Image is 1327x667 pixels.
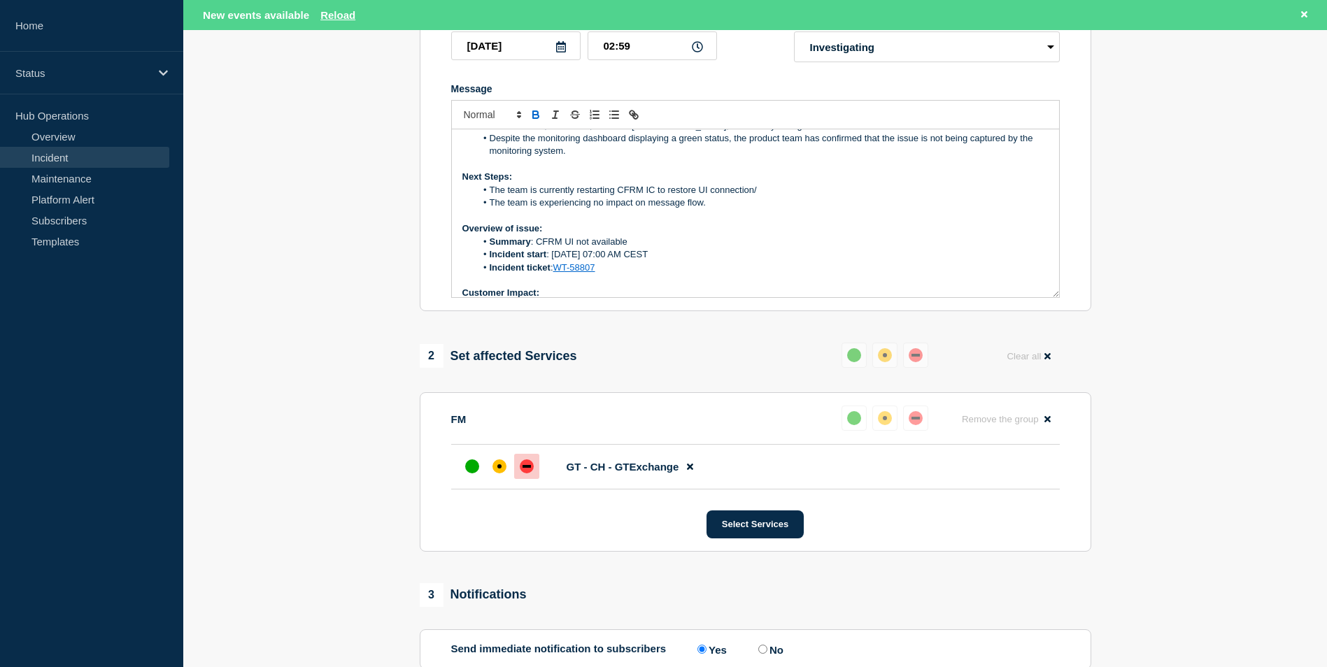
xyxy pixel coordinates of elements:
button: Clear all [998,343,1059,370]
button: affected [872,343,897,368]
span: GT - CH - GTExchange [567,461,679,473]
button: Toggle strikethrough text [565,106,585,123]
li: : [476,261,1049,274]
li: The team is currently restarting CFRM IC to restore UI connection/ [476,184,1049,196]
div: up [847,348,861,362]
strong: Overview of issue: [462,223,543,234]
button: Toggle ordered list [585,106,604,123]
div: down [909,348,923,362]
div: Send immediate notification to subscribers [451,643,1060,656]
span: Remove the group [962,414,1039,424]
button: up [842,343,867,368]
strong: Customer Impact: [462,287,540,298]
button: Toggle link [624,106,644,123]
button: Toggle bulleted list [604,106,624,123]
label: No [755,643,783,656]
div: affected [878,348,892,362]
strong: Summary [490,236,531,247]
button: down [903,343,928,368]
span: 3 [420,583,443,607]
button: Toggle italic text [546,106,565,123]
button: up [842,406,867,431]
span: Font size [457,106,526,123]
strong: Incident start [490,249,547,259]
button: affected [872,406,897,431]
strong: Next Steps: [462,171,513,182]
button: Toggle bold text [526,106,546,123]
div: down [520,459,534,473]
li: : [DATE] 07:00 AM CEST [476,248,1049,261]
div: down [909,411,923,425]
button: Reload [320,9,355,21]
select: Incident type [794,31,1060,62]
div: Message [452,129,1059,297]
li: The team is experiencing no impact on message flow. [476,196,1049,209]
div: affected [492,459,506,473]
a: WT-58807 [553,262,595,273]
label: Yes [694,643,727,656]
div: up [847,411,861,425]
div: Set affected Services [420,344,577,368]
p: FM [451,413,467,425]
p: Send immediate notification to subscribers [451,643,667,656]
button: Remove the group [953,406,1060,433]
button: down [903,406,928,431]
li: Despite the monitoring dashboard displaying a green status, the product team has confirmed that t... [476,132,1049,158]
div: Message [451,83,1060,94]
li: : CFRM UI not available [476,236,1049,248]
span: 2 [420,344,443,368]
input: No [758,645,767,654]
p: Status [15,67,150,79]
input: Yes [697,645,707,654]
span: New events available [203,9,309,21]
strong: Incident ticket [490,262,551,273]
button: Select Services [707,510,804,538]
div: Notifications [420,583,527,607]
div: up [465,459,479,473]
input: HH:MM [588,31,717,60]
div: affected [878,411,892,425]
input: YYYY-MM-DD [451,31,581,60]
